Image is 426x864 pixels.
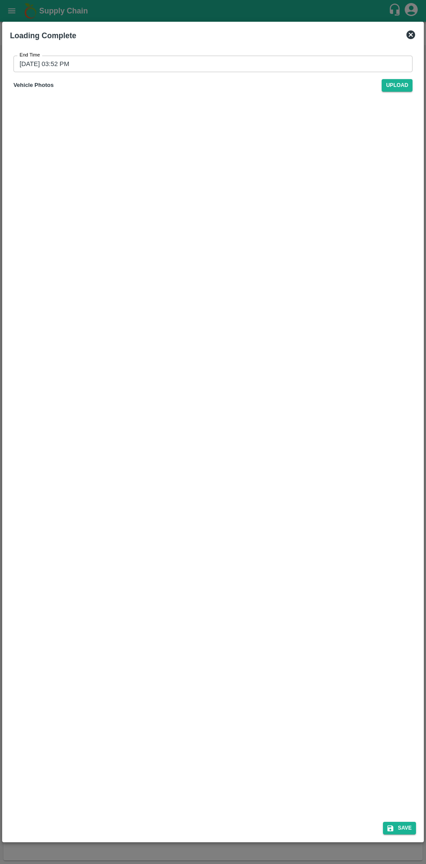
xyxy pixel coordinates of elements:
button: Save [383,822,416,834]
label: End Time [20,52,40,59]
input: Choose date, selected date is Aug 20, 2025 [13,56,406,72]
b: Loading Complete [10,31,77,40]
strong: Vehicle Photos [13,82,53,88]
span: Upload [382,79,413,92]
